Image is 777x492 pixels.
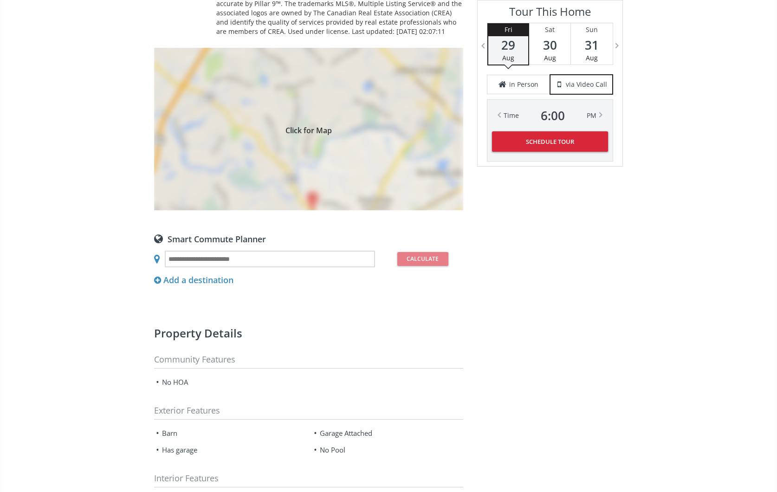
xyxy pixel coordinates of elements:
[488,39,528,52] span: 29
[504,109,596,122] div: Time PM
[566,80,607,89] span: via Video Call
[154,474,463,487] h3: Interior Features
[541,109,565,122] span: 6 : 00
[154,355,463,369] h3: Community Features
[529,39,570,52] span: 30
[154,328,463,339] h2: Property details
[502,53,514,62] span: Aug
[487,5,613,23] h3: Tour This Home
[492,131,608,152] button: Schedule Tour
[154,424,305,441] li: Barn
[397,252,448,266] button: Calculate
[571,39,613,52] span: 31
[312,424,463,441] li: Garage Attached
[154,125,463,133] span: Click for Map
[312,441,463,458] li: No Pool
[529,23,570,36] div: Sat
[509,80,538,89] span: in Person
[154,233,463,244] div: Smart Commute Planner
[154,406,463,420] h3: Exterior features
[154,441,305,458] li: Has garage
[154,373,305,390] li: No HOA
[586,53,598,62] span: Aug
[571,23,613,36] div: Sun
[488,23,528,36] div: Fri
[154,274,233,286] div: Add a destination
[544,53,556,62] span: Aug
